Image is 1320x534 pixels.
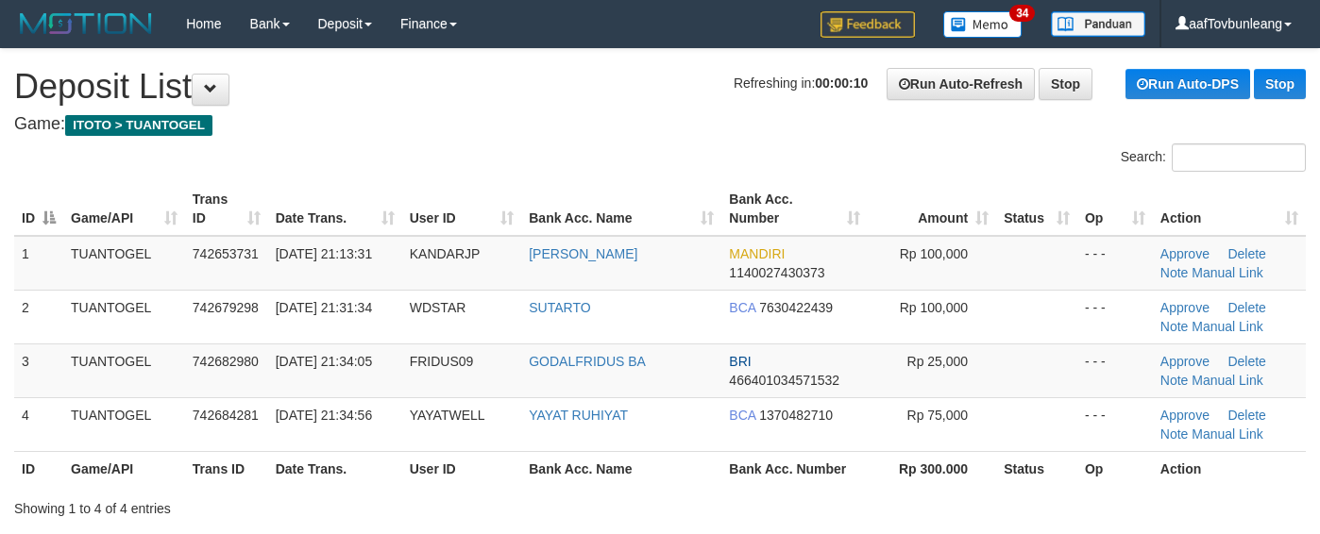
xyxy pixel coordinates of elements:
[193,354,259,369] span: 742682980
[14,236,63,291] td: 1
[943,11,1023,38] img: Button%20Memo.svg
[1077,451,1153,486] th: Op
[729,408,755,423] span: BCA
[729,373,839,388] span: Copy 466401034571532 to clipboard
[193,246,259,261] span: 742653731
[276,354,372,369] span: [DATE] 21:34:05
[1160,319,1189,334] a: Note
[1172,143,1306,172] input: Search:
[1160,246,1210,261] a: Approve
[900,246,968,261] span: Rp 100,000
[63,290,185,343] td: TUANTOGEL
[402,182,522,236] th: User ID: activate to sort column ascending
[721,182,868,236] th: Bank Acc. Number: activate to sort column ascending
[996,182,1077,236] th: Status: activate to sort column ascending
[759,300,833,315] span: Copy 7630422439 to clipboard
[276,408,372,423] span: [DATE] 21:34:56
[410,408,485,423] span: YAYATWELL
[14,9,158,38] img: MOTION_logo.png
[14,492,536,518] div: Showing 1 to 4 of 4 entries
[729,246,785,261] span: MANDIRI
[193,408,259,423] span: 742684281
[1077,290,1153,343] td: - - -
[193,300,259,315] span: 742679298
[1160,300,1210,315] a: Approve
[1227,300,1265,315] a: Delete
[729,300,755,315] span: BCA
[1153,451,1306,486] th: Action
[14,397,63,451] td: 4
[1160,354,1210,369] a: Approve
[14,115,1306,134] h4: Game:
[521,182,721,236] th: Bank Acc. Name: activate to sort column ascending
[529,300,590,315] a: SUTARTO
[1192,265,1263,280] a: Manual Link
[1192,373,1263,388] a: Manual Link
[276,246,372,261] span: [DATE] 21:13:31
[900,300,968,315] span: Rp 100,000
[185,451,268,486] th: Trans ID
[14,343,63,397] td: 3
[1227,246,1265,261] a: Delete
[63,451,185,486] th: Game/API
[815,75,868,91] strong: 00:00:10
[734,75,868,91] span: Refreshing in:
[410,354,474,369] span: FRIDUS09
[907,408,969,423] span: Rp 75,000
[185,182,268,236] th: Trans ID: activate to sort column ascending
[1227,354,1265,369] a: Delete
[14,290,63,343] td: 2
[1160,426,1189,442] a: Note
[1192,426,1263,442] a: Manual Link
[65,115,212,136] span: ITOTO > TUANTOGEL
[1160,373,1189,388] a: Note
[996,451,1077,486] th: Status
[887,68,1035,100] a: Run Auto-Refresh
[729,354,751,369] span: BRI
[268,182,402,236] th: Date Trans.: activate to sort column ascending
[1125,69,1250,99] a: Run Auto-DPS
[63,397,185,451] td: TUANTOGEL
[907,354,969,369] span: Rp 25,000
[63,236,185,291] td: TUANTOGEL
[402,451,522,486] th: User ID
[529,246,637,261] a: [PERSON_NAME]
[410,246,481,261] span: KANDARJP
[1051,11,1145,37] img: panduan.png
[821,11,915,38] img: Feedback.jpg
[268,451,402,486] th: Date Trans.
[729,265,824,280] span: Copy 1140027430373 to clipboard
[1077,397,1153,451] td: - - -
[521,451,721,486] th: Bank Acc. Name
[1153,182,1306,236] th: Action: activate to sort column ascending
[63,343,185,397] td: TUANTOGEL
[1160,408,1210,423] a: Approve
[721,451,868,486] th: Bank Acc. Number
[410,300,466,315] span: WDSTAR
[1077,182,1153,236] th: Op: activate to sort column ascending
[14,68,1306,106] h1: Deposit List
[63,182,185,236] th: Game/API: activate to sort column ascending
[1160,265,1189,280] a: Note
[759,408,833,423] span: Copy 1370482710 to clipboard
[868,182,996,236] th: Amount: activate to sort column ascending
[868,451,996,486] th: Rp 300.000
[1077,343,1153,397] td: - - -
[1254,69,1306,99] a: Stop
[1192,319,1263,334] a: Manual Link
[1227,408,1265,423] a: Delete
[529,354,646,369] a: GODALFRIDUS BA
[1009,5,1035,22] span: 34
[1077,236,1153,291] td: - - -
[529,408,628,423] a: YAYAT RUHIYAT
[14,451,63,486] th: ID
[1039,68,1092,100] a: Stop
[276,300,372,315] span: [DATE] 21:31:34
[1121,143,1306,172] label: Search:
[14,182,63,236] th: ID: activate to sort column descending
